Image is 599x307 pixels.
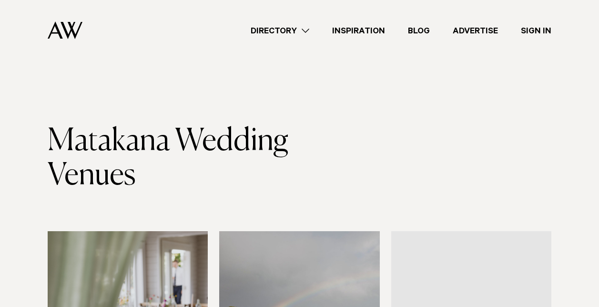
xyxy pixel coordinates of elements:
[396,24,441,37] a: Blog
[48,21,82,39] img: Auckland Weddings Logo
[441,24,509,37] a: Advertise
[321,24,396,37] a: Inspiration
[509,24,563,37] a: Sign In
[48,124,300,193] h1: Matakana Wedding Venues
[239,24,321,37] a: Directory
